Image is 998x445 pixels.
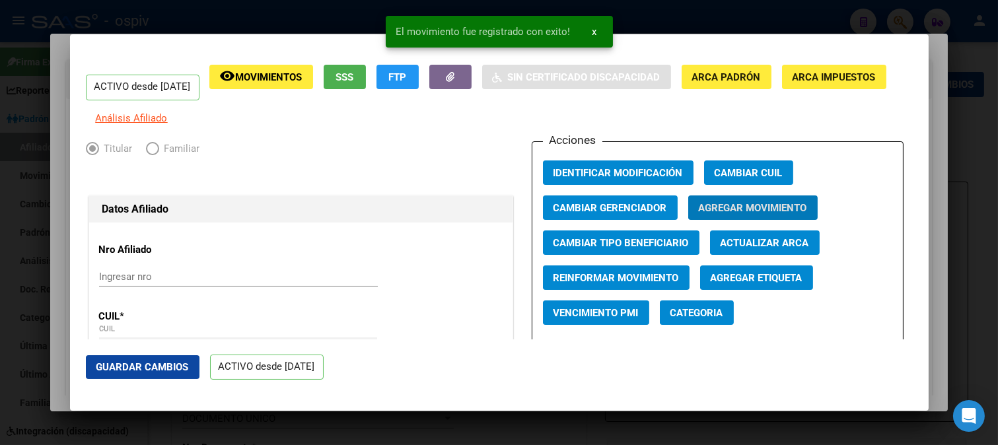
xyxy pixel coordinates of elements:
[99,309,220,324] p: CUIL
[99,242,220,257] p: Nro Afiliado
[782,65,886,89] button: ARCA Impuestos
[543,195,678,220] button: Cambiar Gerenciador
[670,307,723,319] span: Categoria
[99,141,133,156] span: Titular
[396,25,571,38] span: El movimiento fue registrado con exito!
[336,71,353,83] span: SSS
[376,65,419,89] button: FTP
[86,145,213,157] mat-radio-group: Elija una opción
[553,237,689,249] span: Cambiar Tipo Beneficiario
[96,112,168,124] span: Análisis Afiliado
[688,195,818,220] button: Agregar Movimiento
[543,160,694,185] button: Identificar Modificación
[704,160,793,185] button: Cambiar CUIL
[210,355,324,380] p: ACTIVO desde [DATE]
[592,26,597,38] span: x
[508,71,660,83] span: Sin Certificado Discapacidad
[682,65,771,89] button: ARCA Padrón
[102,201,499,217] h1: Datos Afiliado
[236,71,303,83] span: Movimientos
[86,355,199,379] button: Guardar Cambios
[710,230,820,255] button: Actualizar ARCA
[553,202,667,214] span: Cambiar Gerenciador
[388,71,406,83] span: FTP
[553,307,639,319] span: Vencimiento PMI
[543,230,699,255] button: Cambiar Tipo Beneficiario
[660,300,734,325] button: Categoria
[699,202,807,214] span: Agregar Movimiento
[721,237,809,249] span: Actualizar ARCA
[220,68,236,84] mat-icon: remove_red_eye
[543,265,690,290] button: Reinformar Movimiento
[543,300,649,325] button: Vencimiento PMI
[692,71,761,83] span: ARCA Padrón
[953,400,985,432] div: Open Intercom Messenger
[700,265,813,290] button: Agregar Etiqueta
[159,141,200,156] span: Familiar
[553,167,683,179] span: Identificar Modificación
[715,167,783,179] span: Cambiar CUIL
[793,71,876,83] span: ARCA Impuestos
[543,131,602,149] h3: Acciones
[209,65,313,89] button: Movimientos
[324,65,366,89] button: SSS
[482,65,671,89] button: Sin Certificado Discapacidad
[553,272,679,284] span: Reinformar Movimiento
[86,75,199,100] p: ACTIVO desde [DATE]
[96,361,189,373] span: Guardar Cambios
[582,20,608,44] button: x
[711,272,802,284] span: Agregar Etiqueta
